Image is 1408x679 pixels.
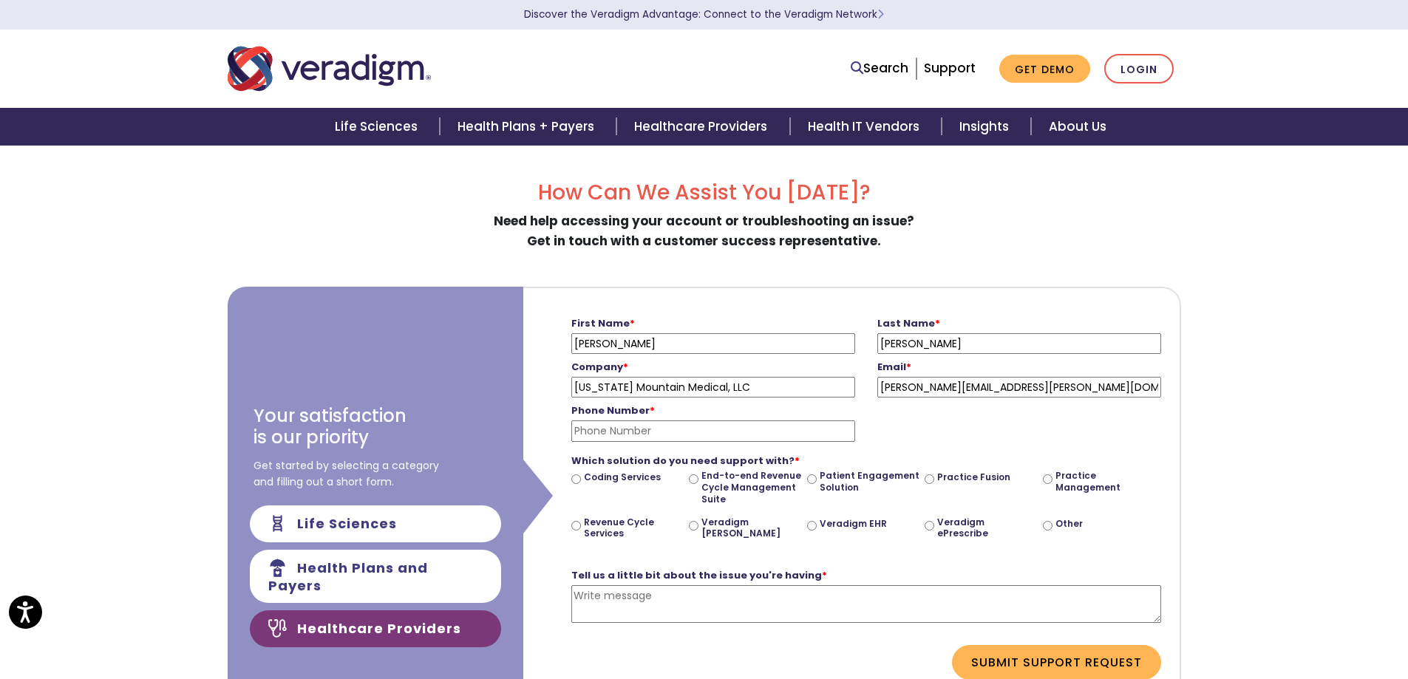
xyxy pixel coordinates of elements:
[571,420,855,441] input: Phone Number
[701,516,801,539] label: Veradigm [PERSON_NAME]
[1114,174,1390,661] iframe: Drift Chat Widget
[952,645,1161,679] button: Submit Support Request
[1055,518,1083,530] label: Other
[228,180,1181,205] h2: How Can We Assist You [DATE]?
[937,516,1037,539] label: Veradigm ePrescribe
[571,360,628,374] strong: Company
[820,470,919,493] label: Patient Engagement Solution
[937,471,1010,483] label: Practice Fusion
[228,44,431,93] img: Veradigm logo
[571,403,655,417] strong: Phone Number
[1031,108,1124,146] a: About Us
[1055,470,1155,493] label: Practice Management
[701,470,801,505] label: End-to-end Revenue Cycle Management Suite
[571,454,800,468] strong: Which solution do you need support with?
[616,108,789,146] a: Healthcare Providers
[494,212,914,250] strong: Need help accessing your account or troubleshooting an issue? Get in touch with a customer succes...
[790,108,942,146] a: Health IT Vendors
[571,377,855,397] input: Company
[820,518,887,530] label: Veradigm EHR
[877,316,940,330] strong: Last Name
[942,108,1031,146] a: Insights
[584,516,684,539] label: Revenue Cycle Services
[571,333,855,354] input: First Name
[254,457,439,491] span: Get started by selecting a category and filling out a short form.
[1104,54,1174,84] a: Login
[317,108,440,146] a: Life Sciences
[999,55,1090,83] a: Get Demo
[851,58,908,78] a: Search
[877,360,911,374] strong: Email
[584,471,661,483] label: Coding Services
[254,406,407,448] h3: Your satisfaction is our priority
[924,59,976,77] a: Support
[571,316,635,330] strong: First Name
[877,377,1161,397] input: firstlastname@website.com
[877,333,1161,354] input: Last Name
[571,568,827,582] strong: Tell us a little bit about the issue you're having
[440,108,616,146] a: Health Plans + Payers
[877,7,884,21] span: Learn More
[524,7,884,21] a: Discover the Veradigm Advantage: Connect to the Veradigm NetworkLearn More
